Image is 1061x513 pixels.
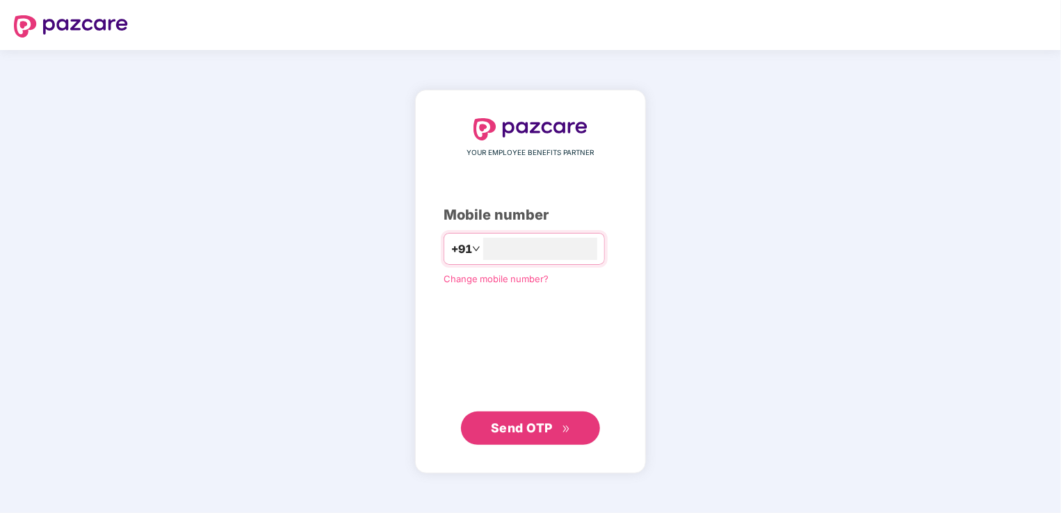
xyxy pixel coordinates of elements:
[491,421,553,435] span: Send OTP
[472,245,480,253] span: down
[461,412,600,445] button: Send OTPdouble-right
[451,241,472,258] span: +91
[562,425,571,434] span: double-right
[444,204,617,226] div: Mobile number
[467,147,594,158] span: YOUR EMPLOYEE BENEFITS PARTNER
[14,15,128,38] img: logo
[444,273,549,284] a: Change mobile number?
[473,118,588,140] img: logo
